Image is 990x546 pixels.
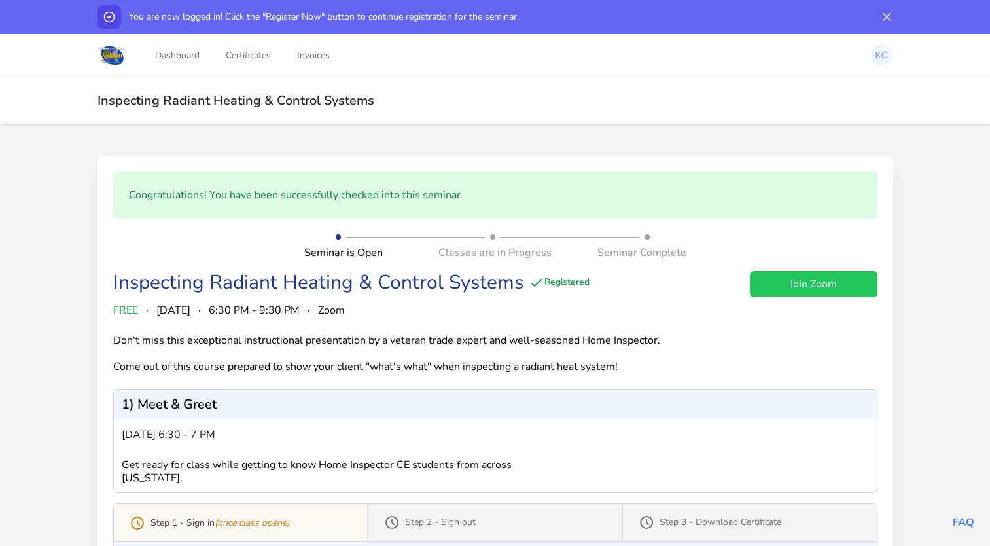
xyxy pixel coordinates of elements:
[875,5,898,29] button: Dismiss
[122,458,557,484] div: Get ready for class while getting to know Home Inspector CE students from across [US_STATE].
[215,517,289,529] i: (once class opens)
[871,45,892,65] img: Ken Carr
[308,302,310,318] span: ·
[113,302,138,318] span: FREE
[97,43,127,67] img: Logo
[431,245,559,261] div: Classes are in Progress
[150,517,289,530] p: Step 1 - Sign in
[122,427,215,443] span: [DATE] 6:30 - 7 pm
[304,245,432,261] div: Seminar is Open
[198,302,201,318] span: ·
[113,271,523,295] div: Inspecting Radiant Heating & Control Systems
[129,10,519,24] p: You are now logged in! Click the "Register Now" button to continue registration for the seminar.
[559,245,686,261] div: Seminar Complete
[750,271,877,297] a: Join Zoom
[529,275,590,291] div: Registered
[113,334,686,373] div: Don't miss this exceptional instructional presentation by a veteran trade expert and well-seasone...
[294,33,332,77] a: Invoices
[152,33,202,77] a: Dashboard
[97,92,893,109] h2: Inspecting Radiant Heating & Control Systems
[953,515,974,530] a: FAQ
[318,302,345,318] span: Zoom
[122,398,217,411] p: 1) Meet & Greet
[223,33,274,77] a: Certificates
[113,172,877,219] div: Congratulations! You have been successfully checked into this seminar
[623,504,877,541] a: Step 3 - Download Certificate
[156,302,190,318] span: [DATE]
[146,302,149,318] span: ·
[209,302,300,318] span: 6:30 PM - 9:30 PM
[405,516,476,529] p: Step 2 - Sign out
[660,516,781,529] p: Step 3 - Download Certificate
